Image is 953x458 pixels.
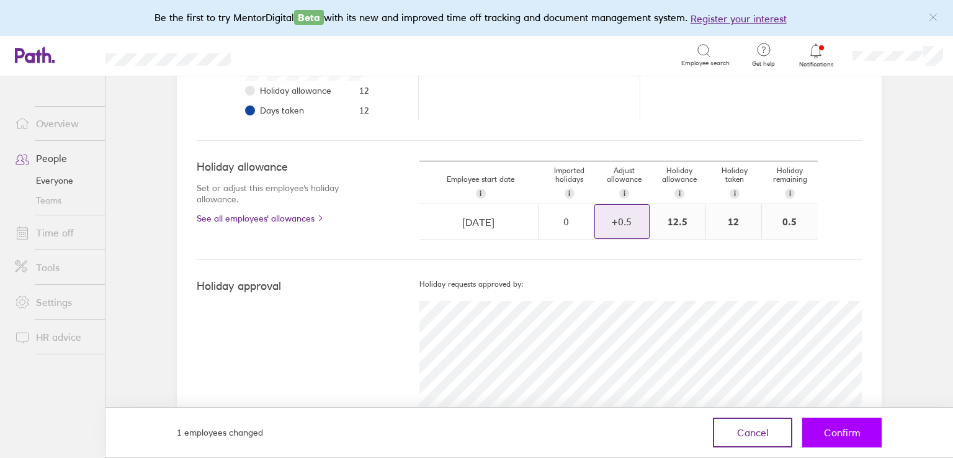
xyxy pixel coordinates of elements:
[539,216,593,227] div: 0
[743,60,784,68] span: Get help
[197,213,370,223] a: See all employees' allowances
[789,189,791,199] span: i
[5,255,105,280] a: Tools
[762,204,818,239] div: 0.5
[624,189,625,199] span: i
[763,161,818,204] div: Holiday remaining
[5,191,105,210] a: Teams
[359,86,369,96] span: 12
[264,49,296,60] div: Search
[802,418,882,447] button: Confirm
[260,106,304,115] span: Days taken
[420,205,537,240] input: dd/mm/yyyy
[713,418,792,447] button: Cancel
[595,216,649,227] div: + 0.5
[5,111,105,136] a: Overview
[260,86,331,96] span: Holiday allowance
[419,170,542,204] div: Employee start date
[359,106,369,115] span: 12
[737,427,769,438] span: Cancel
[294,10,324,25] span: Beta
[796,42,836,68] a: Notifications
[5,325,105,349] a: HR advice
[177,426,263,439] div: 1 employees changed
[679,189,681,199] span: i
[691,11,787,26] button: Register your interest
[734,189,736,199] span: i
[5,290,105,315] a: Settings
[197,161,370,174] h4: Holiday allowance
[419,280,862,289] h5: Holiday requests approved by:
[597,161,652,204] div: Adjust allowance
[568,189,570,199] span: i
[197,280,419,293] h4: Holiday approval
[681,60,730,67] span: Employee search
[706,204,761,239] div: 12
[154,10,799,26] div: Be the first to try MentorDigital with its new and improved time off tracking and document manage...
[480,189,481,199] span: i
[796,61,836,68] span: Notifications
[824,427,861,438] span: Confirm
[542,161,597,204] div: Imported holidays
[707,161,763,204] div: Holiday taken
[197,182,370,205] p: Set or adjust this employee's holiday allowance.
[5,220,105,245] a: Time off
[650,204,705,239] div: 12.5
[5,146,105,171] a: People
[5,171,105,191] a: Everyone
[652,161,707,204] div: Holiday allowance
